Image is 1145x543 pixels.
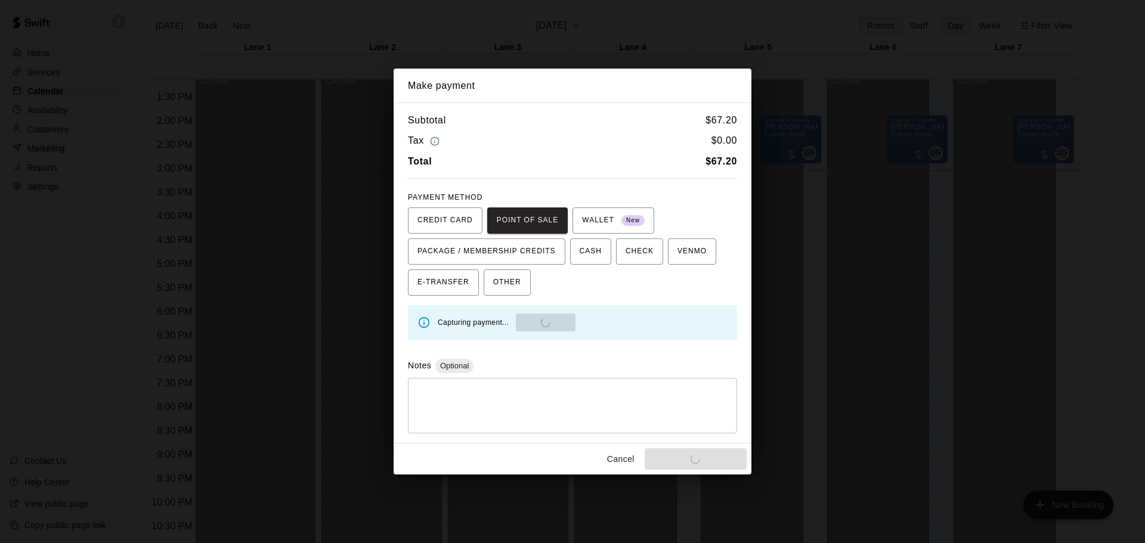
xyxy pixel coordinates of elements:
span: E-TRANSFER [417,273,469,292]
button: OTHER [484,269,531,296]
span: Capturing payment... [438,318,509,327]
h6: Tax [408,133,442,149]
span: OTHER [493,273,521,292]
span: CHECK [626,242,654,261]
label: Notes [408,361,431,370]
span: CREDIT CARD [417,211,473,230]
b: Total [408,156,432,166]
button: POINT OF SALE [487,207,568,234]
button: E-TRANSFER [408,269,479,296]
h6: Subtotal [408,113,446,128]
button: CASH [570,238,611,265]
h2: Make payment [394,69,751,103]
button: VENMO [668,238,716,265]
button: CREDIT CARD [408,207,482,234]
span: PAYMENT METHOD [408,193,482,201]
button: PACKAGE / MEMBERSHIP CREDITS [408,238,565,265]
span: VENMO [677,242,707,261]
span: New [621,213,645,229]
b: $ 67.20 [705,156,737,166]
h6: $ 67.20 [705,113,737,128]
span: Optional [435,361,474,370]
span: POINT OF SALE [497,211,558,230]
span: CASH [580,242,602,261]
button: CHECK [616,238,663,265]
span: WALLET [582,211,645,230]
button: WALLET New [572,207,654,234]
span: PACKAGE / MEMBERSHIP CREDITS [417,242,556,261]
button: Cancel [602,448,640,470]
h6: $ 0.00 [711,133,737,149]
